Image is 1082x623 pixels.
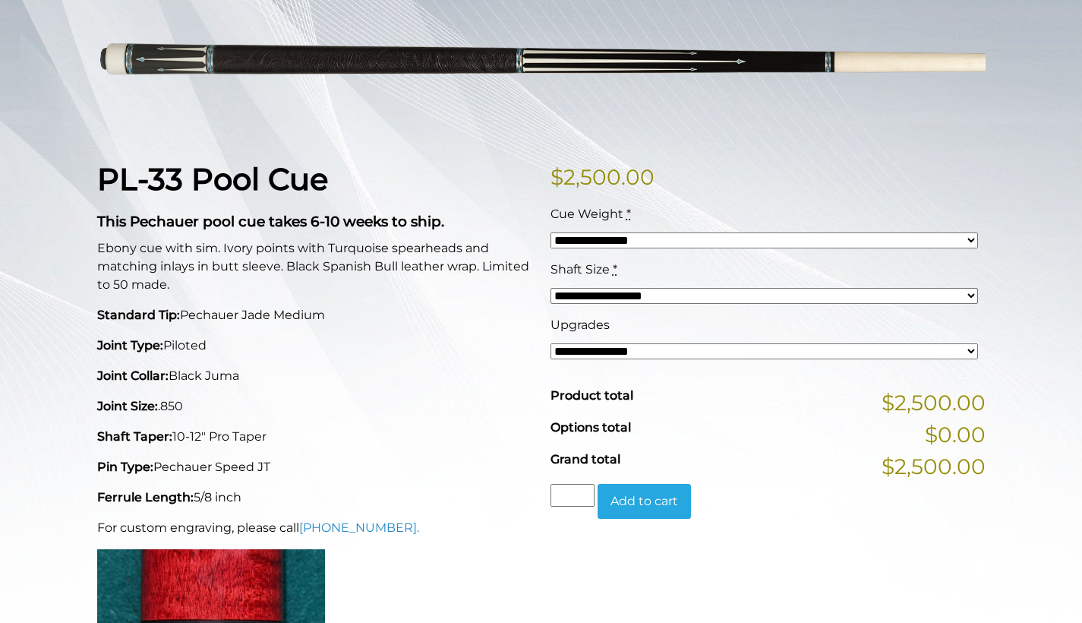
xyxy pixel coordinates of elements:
[97,519,532,537] p: For custom engraving, please call
[550,207,623,221] span: Cue Weight
[550,388,633,403] span: Product total
[97,367,532,385] p: Black Juma
[97,458,532,476] p: Pechauer Speed JT
[97,460,153,474] strong: Pin Type:
[97,308,180,322] strong: Standard Tip:
[550,262,610,277] span: Shaft Size
[97,306,532,324] p: Pechauer Jade Medium
[550,164,563,190] span: $
[550,452,620,466] span: Grand total
[97,429,172,444] strong: Shaft Taper:
[550,484,595,507] input: Product quantity
[598,484,691,519] button: Add to cart
[925,419,986,451] span: $0.00
[97,368,169,383] strong: Joint Collar:
[97,337,532,355] p: Piloted
[882,451,986,482] span: $2,500.00
[299,520,419,535] a: [PHONE_NUMBER].
[97,490,194,504] strong: Ferrule Length:
[97,338,163,353] strong: Joint Type:
[97,489,532,507] p: 5/8 inch
[882,387,986,419] span: $2,500.00
[97,239,532,294] p: Ebony cue with sim. Ivory points with Turquoise spearheads and matching inlays in butt sleeve. Bl...
[97,160,328,198] strong: PL-33 Pool Cue
[550,318,610,332] span: Upgrades
[550,420,631,435] span: Options total
[97,213,444,230] strong: This Pechauer pool cue takes 6-10 weeks to ship.
[97,428,532,446] p: 10-12" Pro Taper
[626,207,631,221] abbr: required
[97,397,532,416] p: .850
[550,164,655,190] bdi: 2,500.00
[97,399,158,413] strong: Joint Size:
[613,262,617,277] abbr: required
